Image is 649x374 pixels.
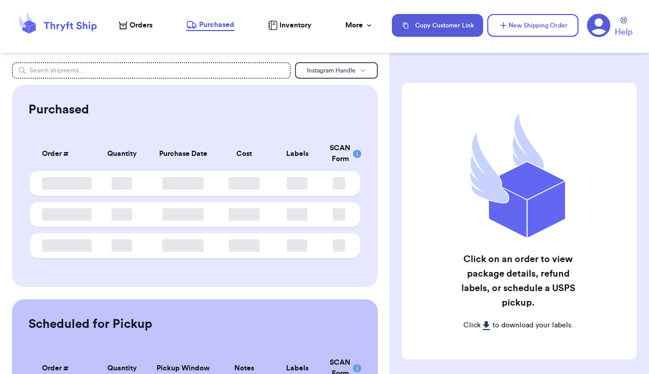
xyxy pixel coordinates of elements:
[392,14,483,37] button: Copy Customer Link
[119,20,152,31] a: Orders
[30,137,96,171] th: Order #
[307,67,356,74] span: Instagram Handle
[454,320,583,330] p: Click to download your labels.
[345,20,373,31] div: More
[29,102,89,118] h2: Purchased
[130,20,152,31] span: Orders
[12,62,291,79] input: Search shipments...
[186,20,234,31] a: Purchased
[199,20,234,30] span: Purchased
[95,137,148,171] th: Quantity
[279,20,312,31] span: Inventory
[295,62,378,79] button: Instagram Handle
[615,26,632,38] span: Help
[454,252,583,310] h2: Click on an order to view package details, refund labels, or schedule a USPS pickup.
[615,17,632,38] a: Help
[218,137,271,171] th: Cost
[271,137,323,171] th: Labels
[330,143,347,165] div: SCAN Form
[487,14,579,37] button: New Shipping Order
[148,137,218,171] th: Purchase Date
[29,316,152,333] h2: Scheduled for Pickup
[268,20,312,31] a: Inventory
